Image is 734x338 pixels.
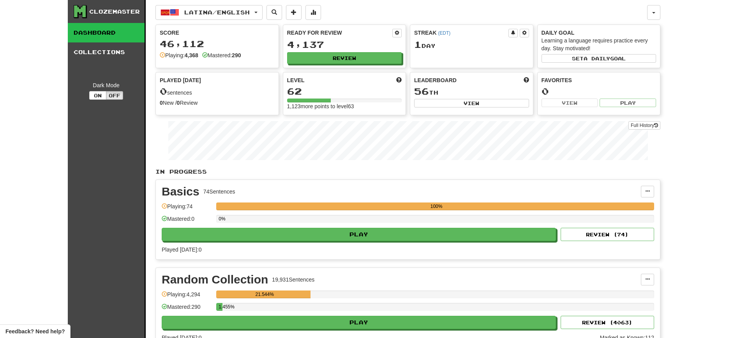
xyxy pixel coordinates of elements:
[542,29,656,37] div: Daily Goal
[561,316,654,329] button: Review (4063)
[542,76,656,84] div: Favorites
[232,52,241,58] strong: 290
[305,5,321,20] button: More stats
[185,52,198,58] strong: 4,368
[414,99,529,107] button: View
[160,99,275,107] div: New / Review
[542,54,656,63] button: Seta dailygoal
[287,102,402,110] div: 1,123 more points to level 63
[414,39,422,50] span: 1
[162,246,201,253] span: Played [DATE]: 0
[628,121,660,130] a: Full History
[162,316,556,329] button: Play
[414,76,457,84] span: Leaderboard
[162,202,212,215] div: Playing: 74
[287,52,402,64] button: Review
[272,276,314,283] div: 19,931 Sentences
[219,290,311,298] div: 21.544%
[177,100,180,106] strong: 0
[160,76,201,84] span: Played [DATE]
[542,37,656,52] div: Learning a language requires practice every day. Stay motivated!
[414,40,529,50] div: Day
[203,188,235,195] div: 74 Sentences
[68,23,145,42] a: Dashboard
[202,51,241,59] div: Mastered:
[160,86,167,97] span: 0
[542,99,598,107] button: View
[68,42,145,62] a: Collections
[287,29,393,37] div: Ready for Review
[396,76,402,84] span: Score more points to level up
[160,100,163,106] strong: 0
[414,86,429,97] span: 56
[5,327,65,335] span: Open feedback widget
[414,86,529,97] div: th
[162,186,199,197] div: Basics
[160,51,198,59] div: Playing:
[287,76,305,84] span: Level
[160,86,275,97] div: sentences
[184,9,250,16] span: Latina / English
[160,29,275,37] div: Score
[155,168,660,176] p: In Progress
[286,5,302,20] button: Add sentence to collection
[162,303,212,316] div: Mastered: 290
[162,215,212,228] div: Mastered: 0
[89,8,140,16] div: Clozemaster
[162,228,556,241] button: Play
[162,274,268,285] div: Random Collection
[162,290,212,303] div: Playing: 4,294
[561,228,654,241] button: Review (74)
[155,5,263,20] button: Latina/English
[266,5,282,20] button: Search sentences
[106,91,123,100] button: Off
[600,99,656,107] button: Play
[524,76,529,84] span: This week in points, UTC
[160,39,275,49] div: 46,112
[74,81,139,89] div: Dark Mode
[219,303,222,311] div: 1.455%
[542,86,656,96] div: 0
[584,56,610,61] span: a daily
[287,40,402,49] div: 4,137
[414,29,508,37] div: Streak
[287,86,402,96] div: 62
[89,91,106,100] button: On
[219,202,654,210] div: 100%
[438,30,450,36] a: (EDT)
